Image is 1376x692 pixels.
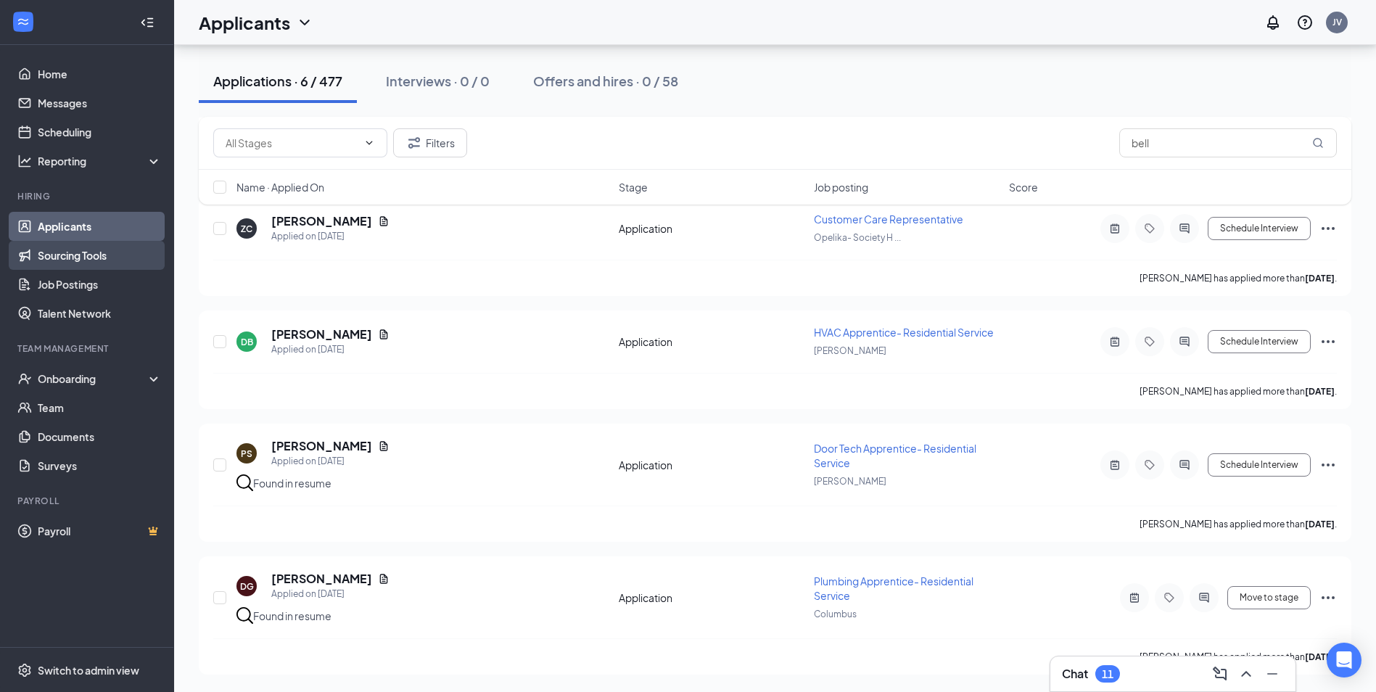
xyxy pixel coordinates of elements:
button: Schedule Interview [1208,217,1311,240]
span: Stage [619,180,648,194]
input: All Stages [226,135,358,151]
div: Offers and hires · 0 / 58 [533,72,678,90]
svg: ActiveChat [1176,459,1193,471]
p: [PERSON_NAME] has applied more than . [1140,385,1337,398]
svg: Tag [1161,592,1178,604]
svg: Minimize [1264,665,1281,683]
h3: Chat [1062,666,1088,682]
h1: Applicants [199,10,290,35]
svg: ActiveNote [1126,592,1143,604]
div: Reporting [38,154,162,168]
h5: [PERSON_NAME] [271,213,372,229]
div: Found in resume [253,609,331,623]
a: Home [38,59,162,88]
div: Applied on [DATE] [271,454,390,469]
div: Team Management [17,342,159,355]
b: [DATE] [1305,651,1335,662]
div: Applied on [DATE] [271,342,390,357]
svg: MagnifyingGlass [1312,137,1324,149]
svg: Ellipses [1319,333,1337,350]
span: [PERSON_NAME] [814,476,886,487]
svg: Document [378,215,390,227]
a: Messages [38,88,162,118]
svg: Tag [1141,336,1158,347]
span: [PERSON_NAME] [814,345,886,356]
svg: ChevronDown [363,137,375,149]
svg: QuestionInfo [1296,14,1314,31]
span: Customer Care Representative [814,213,963,226]
div: Applied on [DATE] [271,587,390,601]
h5: [PERSON_NAME] [271,571,372,587]
span: Plumbing Apprentice- Residential Service [814,574,973,602]
svg: Filter [405,134,423,152]
p: [PERSON_NAME] has applied more than . [1140,518,1337,530]
a: Talent Network [38,299,162,328]
a: Applicants [38,212,162,241]
svg: Tag [1141,223,1158,234]
span: Job posting [814,180,868,194]
a: Surveys [38,451,162,480]
span: Opelika- Society H ... [814,232,901,243]
span: Name · Applied On [236,180,324,194]
b: [DATE] [1305,519,1335,530]
svg: ChevronDown [296,14,313,31]
svg: Settings [17,663,32,677]
div: Hiring [17,190,159,202]
div: Switch to admin view [38,663,139,677]
svg: ActiveChat [1195,592,1213,604]
a: Sourcing Tools [38,241,162,270]
button: Move to stage [1227,586,1311,609]
svg: Document [378,440,390,452]
div: Found in resume [253,476,331,490]
svg: Ellipses [1319,456,1337,474]
a: Team [38,393,162,422]
svg: Document [378,573,390,585]
button: Schedule Interview [1208,330,1311,353]
svg: ActiveNote [1106,459,1124,471]
img: search.bf7aa3482b7795d4f01b.svg [236,607,253,624]
div: Onboarding [38,371,149,386]
button: ComposeMessage [1208,662,1232,685]
svg: ActiveChat [1176,336,1193,347]
span: Columbus [814,609,857,619]
div: ZC [241,223,252,235]
svg: Tag [1141,459,1158,471]
div: Interviews · 0 / 0 [386,72,490,90]
div: DB [241,336,253,348]
a: PayrollCrown [38,516,162,545]
svg: ChevronUp [1237,665,1255,683]
div: Application [619,590,805,605]
p: [PERSON_NAME] has applied more than . [1140,651,1337,663]
b: [DATE] [1305,273,1335,284]
button: Schedule Interview [1208,453,1311,477]
button: Filter Filters [393,128,467,157]
div: Payroll [17,495,159,507]
svg: UserCheck [17,371,32,386]
div: Application [619,458,805,472]
div: DG [240,580,254,593]
button: ChevronUp [1235,662,1258,685]
svg: ActiveNote [1106,223,1124,234]
svg: WorkstreamLogo [16,15,30,29]
div: 11 [1102,668,1113,680]
a: Scheduling [38,118,162,147]
a: Documents [38,422,162,451]
a: Job Postings [38,270,162,299]
svg: Analysis [17,154,32,168]
svg: Collapse [140,15,155,30]
span: Score [1009,180,1038,194]
div: PS [241,448,252,460]
h5: [PERSON_NAME] [271,326,372,342]
button: Minimize [1261,662,1284,685]
svg: ActiveChat [1176,223,1193,234]
svg: Notifications [1264,14,1282,31]
span: HVAC Apprentice- Residential Service [814,326,994,339]
div: Open Intercom Messenger [1327,643,1361,677]
svg: Document [378,329,390,340]
svg: ComposeMessage [1211,665,1229,683]
span: Door Tech Apprentice- Residential Service [814,442,976,469]
b: [DATE] [1305,386,1335,397]
img: search.bf7aa3482b7795d4f01b.svg [236,474,253,491]
div: Application [619,334,805,349]
div: Applications · 6 / 477 [213,72,342,90]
